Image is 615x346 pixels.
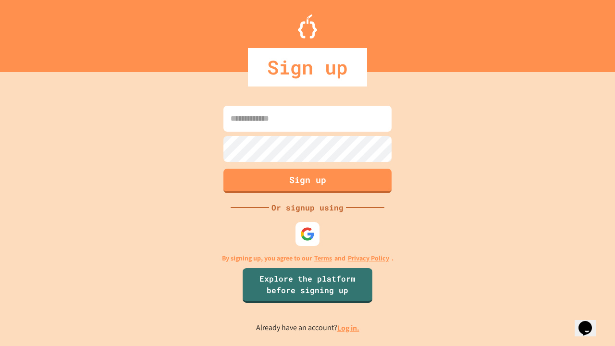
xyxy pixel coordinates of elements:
[269,202,346,213] div: Or signup using
[314,253,332,263] a: Terms
[575,308,605,336] iframe: chat widget
[243,268,372,303] a: Explore the platform before signing up
[248,48,367,86] div: Sign up
[223,169,392,193] button: Sign up
[298,14,317,38] img: Logo.svg
[300,227,315,241] img: google-icon.svg
[256,322,359,334] p: Already have an account?
[337,323,359,333] a: Log in.
[222,253,394,263] p: By signing up, you agree to our and .
[535,266,605,307] iframe: chat widget
[348,253,389,263] a: Privacy Policy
